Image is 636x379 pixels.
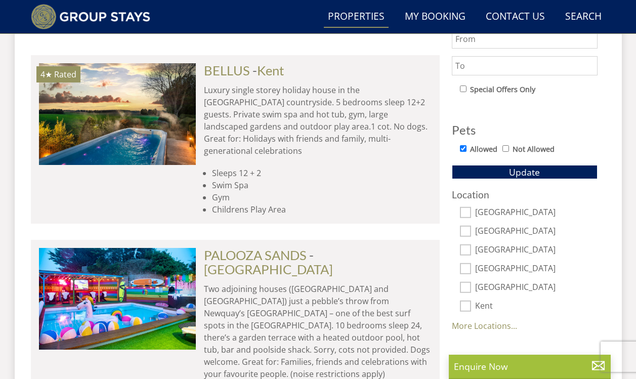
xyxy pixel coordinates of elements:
span: Rated [54,69,76,80]
a: [GEOGRAPHIC_DATA] [204,262,333,277]
label: [GEOGRAPHIC_DATA] [475,282,598,293]
input: From [452,29,598,49]
h3: Location [452,189,598,200]
span: BELLUS has a 4 star rating under the Quality in Tourism Scheme [40,69,52,80]
a: BELLUS [204,63,250,78]
li: Childrens Play Area [212,203,432,216]
h3: Pets [452,123,598,137]
p: Luxury single storey holiday house in the [GEOGRAPHIC_DATA] countryside. 5 bedrooms sleep 12+2 gu... [204,84,432,157]
a: More Locations... [452,320,517,331]
a: Search [561,6,606,28]
button: Update [452,165,598,179]
label: [GEOGRAPHIC_DATA] [475,207,598,219]
span: - [204,247,333,277]
a: 4★ Rated [39,63,196,164]
a: Contact Us [482,6,549,28]
li: Swim Spa [212,179,432,191]
img: Bellus-kent-large-group-holiday-home-sleeps-13.original.jpg [39,63,196,164]
span: Update [509,166,540,178]
label: Allowed [470,144,497,155]
label: Kent [475,301,598,312]
span: - [252,63,284,78]
label: [GEOGRAPHIC_DATA] [475,245,598,256]
a: My Booking [401,6,470,28]
a: PALOOZA SANDS [204,247,307,263]
img: Palooza-sands-cornwall-group-accommodation-by-the-sea-sleeps-24.original.JPG [39,248,196,349]
li: Gym [212,191,432,203]
label: Not Allowed [513,144,555,155]
label: [GEOGRAPHIC_DATA] [475,264,598,275]
label: Special Offers Only [470,84,535,95]
li: Sleeps 12 + 2 [212,167,432,179]
img: Group Stays [31,4,151,29]
label: [GEOGRAPHIC_DATA] [475,226,598,237]
a: Properties [324,6,389,28]
a: Kent [257,63,284,78]
input: To [452,56,598,75]
p: Enquire Now [454,360,606,373]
